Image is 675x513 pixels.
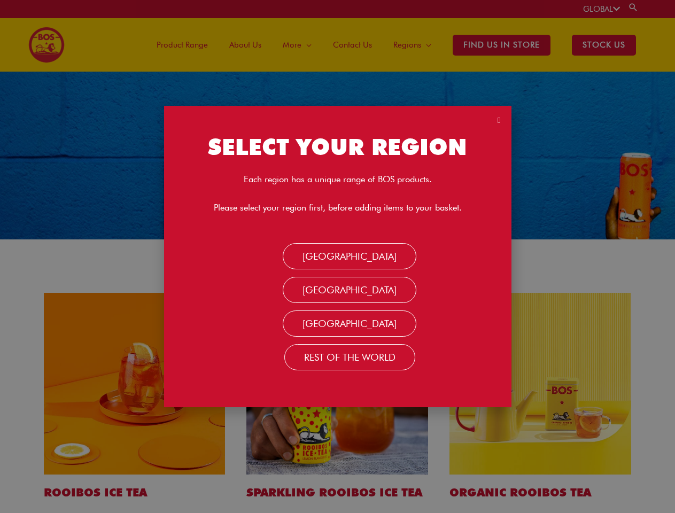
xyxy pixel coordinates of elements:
[175,133,501,162] h2: SELECT YOUR REGION
[283,277,416,302] a: [GEOGRAPHIC_DATA]
[175,173,501,186] p: Each region has a unique range of BOS products.
[175,249,501,364] nav: Menu
[283,310,416,336] a: [GEOGRAPHIC_DATA]
[284,344,415,370] a: Rest Of the World
[498,116,500,125] a: Close
[175,201,501,214] p: Please select your region first, before adding items to your basket.
[283,243,416,269] a: [GEOGRAPHIC_DATA]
